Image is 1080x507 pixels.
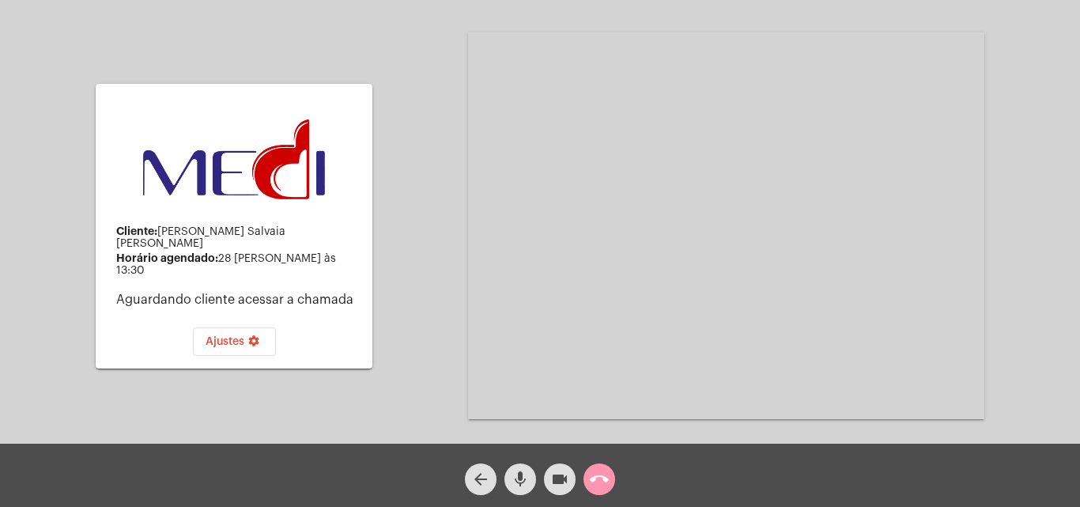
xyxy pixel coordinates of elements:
mat-icon: mic [511,470,530,489]
p: Aguardando cliente acessar a chamada [116,293,360,307]
mat-icon: arrow_back [471,470,490,489]
button: Ajustes [193,327,276,356]
strong: Horário agendado: [116,252,218,263]
strong: Cliente: [116,225,157,236]
mat-icon: call_end [590,470,609,489]
span: Ajustes [206,336,263,347]
div: [PERSON_NAME] Salvaia [PERSON_NAME] [116,225,360,250]
div: 28 [PERSON_NAME] às 13:30 [116,252,360,277]
img: d3a1b5fa-500b-b90f-5a1c-719c20e9830b.png [143,119,325,200]
mat-icon: videocam [550,470,569,489]
mat-icon: settings [244,335,263,354]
